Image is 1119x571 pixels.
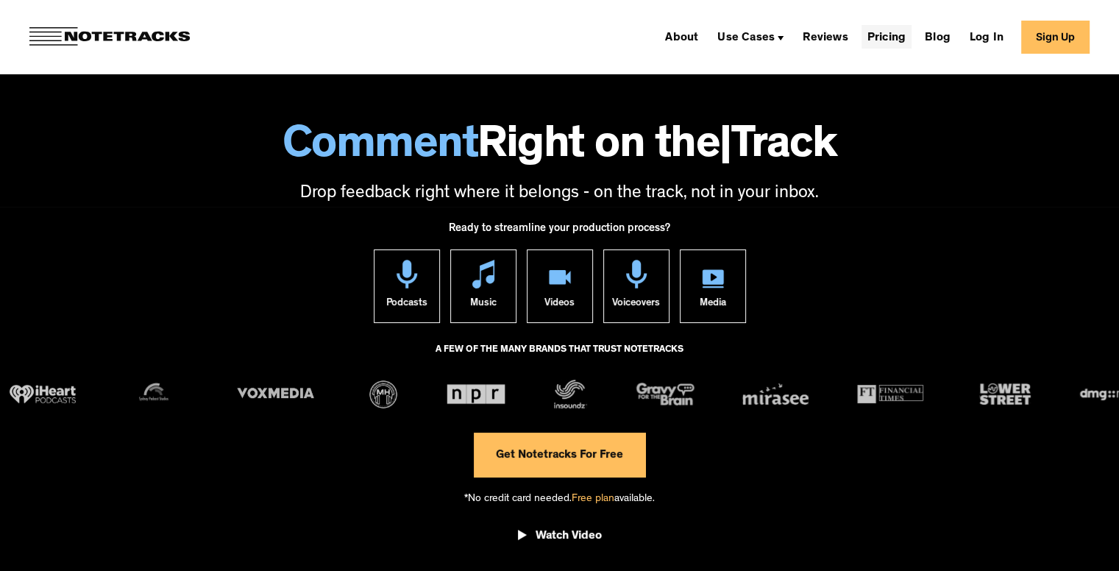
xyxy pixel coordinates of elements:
a: Get Notetracks For Free [474,433,645,477]
a: Sign Up [1021,21,1090,54]
div: Voiceovers [612,288,660,322]
a: Blog [919,25,956,49]
div: Use Cases [711,25,789,49]
a: Reviews [797,25,853,49]
a: Log In [964,25,1009,49]
span: | [720,125,731,171]
div: *No credit card needed. available. [464,477,655,519]
span: Comment [283,125,478,171]
h1: Right on the Track [15,125,1104,171]
a: Media [680,249,746,323]
a: Pricing [862,25,912,49]
a: Music [450,249,516,323]
div: Music [470,288,497,322]
p: Drop feedback right where it belongs - on the track, not in your inbox. [15,182,1104,207]
div: Videos [544,288,575,322]
div: Ready to streamline your production process? [449,214,670,249]
div: Watch Video [536,529,602,544]
a: Voiceovers [603,249,669,323]
a: About [659,25,704,49]
span: Free plan [572,494,614,505]
a: Podcasts [374,249,440,323]
div: Podcasts [386,288,427,322]
a: open lightbox [518,518,602,559]
a: Videos [527,249,593,323]
div: Use Cases [717,32,775,44]
div: A FEW OF THE MANY BRANDS THAT TRUST NOTETRACKS [436,338,683,377]
div: Media [700,288,726,322]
